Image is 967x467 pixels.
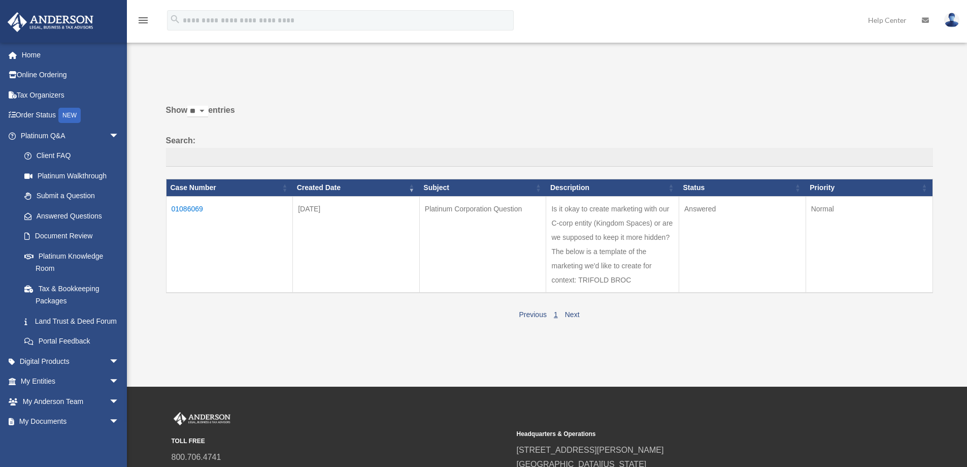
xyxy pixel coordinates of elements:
span: arrow_drop_down [109,126,129,146]
select: Showentries [187,106,208,117]
img: Anderson Advisors Platinum Portal [172,412,232,425]
a: My Entitiesarrow_drop_down [7,371,135,392]
td: Answered [679,196,806,293]
a: My Anderson Teamarrow_drop_down [7,391,135,412]
th: Case Number: activate to sort column ascending [166,179,293,197]
a: Digital Productsarrow_drop_down [7,351,135,371]
span: arrow_drop_down [109,351,129,372]
a: Previous [519,310,546,319]
th: Description: activate to sort column ascending [546,179,679,197]
a: Online Ordering [7,65,135,85]
a: Next [565,310,580,319]
label: Search: [166,134,933,167]
label: Show entries [166,103,933,128]
small: TOLL FREE [172,436,510,447]
a: Land Trust & Deed Forum [14,311,129,331]
span: arrow_drop_down [109,391,129,412]
a: Platinum Knowledge Room [14,246,129,278]
a: Tax & Bookkeeping Packages [14,278,129,311]
a: Document Review [14,226,129,246]
a: Platinum Q&Aarrow_drop_down [7,126,129,146]
th: Subject: activate to sort column ascending [419,179,546,197]
span: arrow_drop_down [109,412,129,432]
a: Order StatusNEW [7,105,135,126]
td: 01086069 [166,196,293,293]
td: [DATE] [293,196,420,293]
td: Platinum Corporation Question [419,196,546,293]
a: Platinum Walkthrough [14,166,129,186]
a: Client FAQ [14,146,129,166]
img: User Pic [944,13,959,27]
input: Search: [166,148,933,167]
i: search [170,14,181,25]
th: Priority: activate to sort column ascending [806,179,932,197]
a: menu [137,18,149,26]
a: Home [7,45,135,65]
th: Created Date: activate to sort column ascending [293,179,420,197]
a: Portal Feedback [14,331,129,352]
a: My Documentsarrow_drop_down [7,412,135,432]
span: arrow_drop_down [109,371,129,392]
a: Online Learningarrow_drop_down [7,431,135,452]
th: Status: activate to sort column ascending [679,179,806,197]
a: Answered Questions [14,206,124,226]
a: 800.706.4741 [172,453,221,461]
a: Tax Organizers [7,85,135,105]
td: Is it okay to create marketing with our C-corp entity (Kingdom Spaces) or are we supposed to keep... [546,196,679,293]
td: Normal [806,196,932,293]
div: NEW [58,108,81,123]
small: Headquarters & Operations [517,429,855,440]
img: Anderson Advisors Platinum Portal [5,12,96,32]
a: [STREET_ADDRESS][PERSON_NAME] [517,446,664,454]
i: menu [137,14,149,26]
a: 1 [554,310,558,319]
span: arrow_drop_down [109,431,129,452]
a: Submit a Question [14,186,129,206]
